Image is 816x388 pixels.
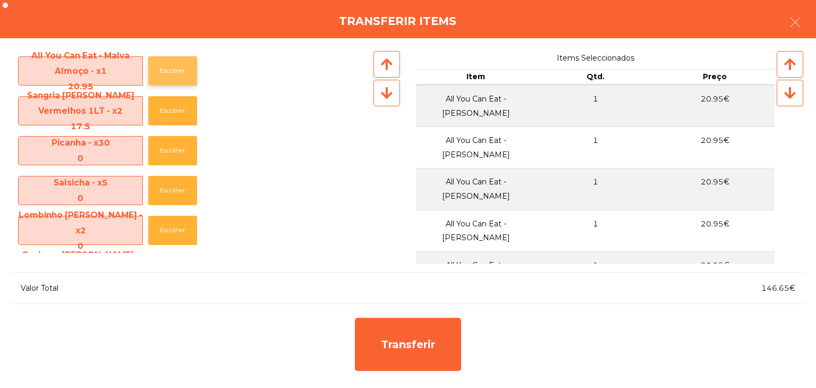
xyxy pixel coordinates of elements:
[416,51,775,65] span: Items Seleccionados
[535,168,655,209] td: 1
[416,126,535,168] td: All You Can Eat - [PERSON_NAME]
[19,238,142,254] div: 0
[416,85,535,126] td: All You Can Eat - [PERSON_NAME]
[148,176,197,205] button: Escolher
[19,135,142,166] span: Picanha - x30
[535,210,655,251] td: 1
[416,210,535,251] td: All You Can Eat - [PERSON_NAME]
[416,69,535,85] th: Item
[19,150,142,166] div: 0
[535,126,655,168] td: 1
[655,168,775,209] td: 20.95€
[19,88,142,134] span: Sangria [PERSON_NAME] Vermelhos 1LT - x2
[19,207,142,254] span: Lombinho [PERSON_NAME] - x2
[148,136,197,165] button: Escolher
[148,56,197,86] button: Escolher
[19,119,142,134] div: 17.5
[535,69,655,85] th: Qtd.
[655,210,775,251] td: 20.95€
[19,175,142,206] span: Salsicha - x5
[19,247,142,294] span: Cachaço [PERSON_NAME] - x5
[761,283,795,293] span: 146.65€
[21,283,58,293] span: Valor Total
[148,216,197,245] button: Escolher
[148,96,197,125] button: Escolher
[655,69,775,85] th: Preço
[19,190,142,206] div: 0
[655,126,775,168] td: 20.95€
[339,13,456,29] h4: Transferir items
[416,251,535,293] td: All You Can Eat - [PERSON_NAME]
[416,168,535,209] td: All You Can Eat - [PERSON_NAME]
[19,79,142,94] div: 20.95
[535,251,655,293] td: 1
[19,48,142,95] span: All You Can Eat - Malva Almoço - x1
[535,85,655,126] td: 1
[355,318,461,371] div: Transferir
[655,251,775,293] td: 20.95€
[655,85,775,126] td: 20.95€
